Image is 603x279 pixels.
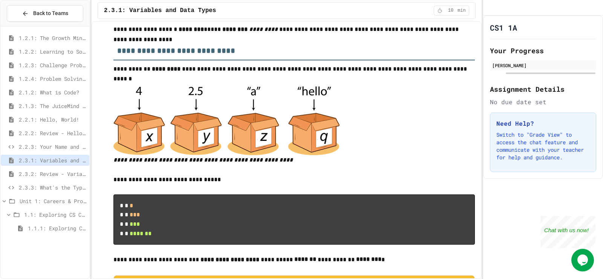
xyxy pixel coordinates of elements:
h3: Need Help? [496,119,590,128]
span: 1.2.3: Challenge Problem - The Bridge [19,61,86,69]
h2: Assignment Details [490,84,596,94]
span: 2.3.3: What's the Type? [19,183,86,191]
span: 2.3.2: Review - Variables and Data Types [19,170,86,178]
p: Switch to "Grade View" to access the chat feature and communicate with your teacher for help and ... [496,131,590,161]
span: 2.3.1: Variables and Data Types [19,156,86,164]
span: 1.1: Exploring CS Careers [24,211,86,219]
iframe: chat widget [571,249,595,271]
div: [PERSON_NAME] [492,62,594,69]
span: 2.2.2: Review - Hello, World! [19,129,86,137]
span: 1.2.2: Learning to Solve Hard Problems [19,48,86,55]
span: 2.2.3: Your Name and Favorite Movie [19,143,86,151]
h2: Your Progress [490,45,596,56]
span: 2.1.3: The JuiceMind IDE [19,102,86,110]
h1: CS1 1A [490,22,517,33]
div: No due date set [490,97,596,106]
span: 10 [445,8,457,14]
span: 1.2.1: The Growth Mindset [19,34,86,42]
span: Unit 1: Careers & Professionalism [20,197,86,205]
button: Back to Teams [7,5,83,22]
span: 2.1.2: What is Code? [19,88,86,96]
iframe: chat widget [540,216,595,248]
span: 1.1.1: Exploring CS Careers [28,224,86,232]
span: 1.2.4: Problem Solving Practice [19,75,86,83]
span: 2.3.1: Variables and Data Types [104,6,216,15]
span: 2.2.1: Hello, World! [19,116,86,123]
span: Back to Teams [33,9,68,17]
span: min [458,8,466,14]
